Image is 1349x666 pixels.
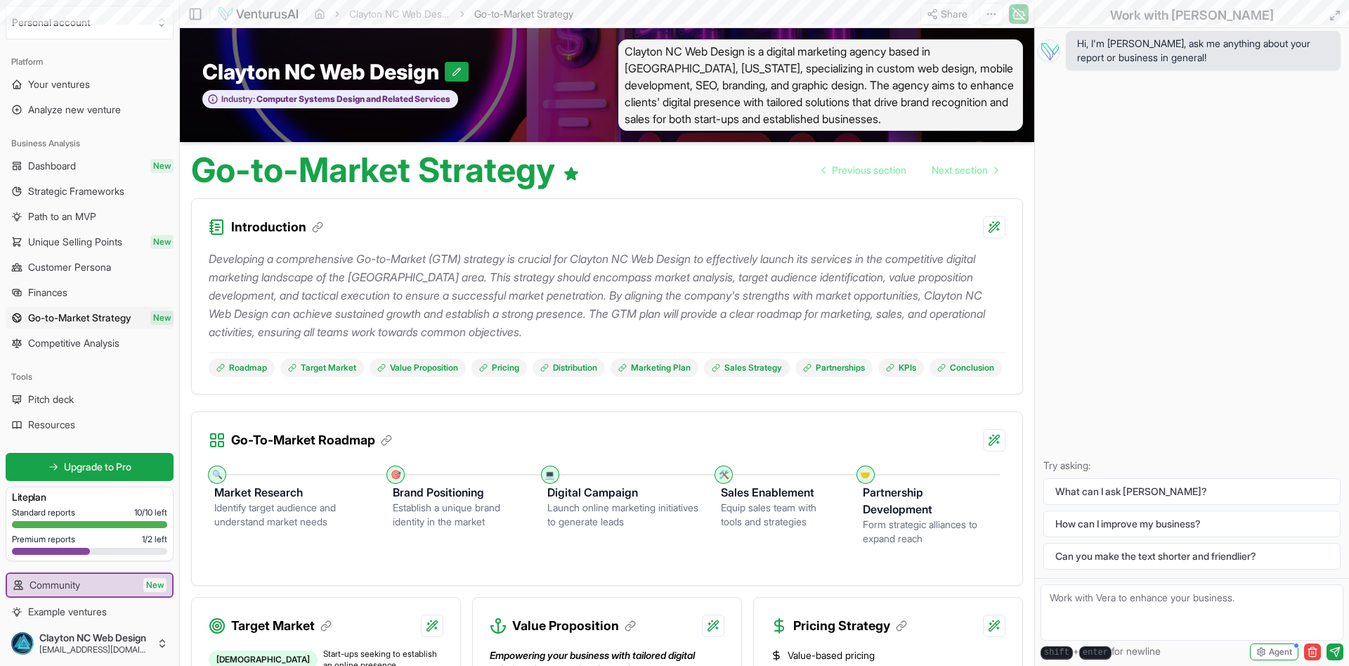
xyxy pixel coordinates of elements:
[12,507,75,518] span: Standard reports
[863,518,977,546] div: Form strategic alliances to expand reach
[209,250,1005,341] p: Developing a comprehensive Go-to-Market (GTM) strategy is crucial for Clayton NC Web Design to ef...
[721,484,840,501] h3: Sales Enablement
[471,359,527,377] a: Pricing
[150,311,174,325] span: New
[1079,646,1112,660] kbd: enter
[211,469,223,480] div: 🔍
[143,578,167,592] span: New
[721,501,840,529] div: Equip sales team with tools and strategies
[28,392,74,406] span: Pitch deck
[393,501,525,529] div: Establish a unique brand identity in the market
[12,490,167,504] h3: Lite plan
[1043,543,1341,570] button: Can you make the text shorter and friendlier?
[771,648,1005,662] li: Value-based pricing
[618,39,1023,131] span: Clayton NC Web Design is a digital marketing agency based in [GEOGRAPHIC_DATA], [US_STATE], speci...
[512,616,636,636] h3: Value Proposition
[1269,646,1292,658] span: Agent
[28,605,107,619] span: Example ventures
[6,51,174,73] div: Platform
[1041,644,1161,660] span: + for newline
[28,210,96,224] span: Path to an MVP
[64,460,131,474] span: Upgrade to Pro
[12,534,75,545] span: Premium reports
[209,359,275,377] a: Roadmap
[811,156,918,184] a: Go to previous page
[547,484,698,501] h3: Digital Campaign
[533,359,605,377] a: Distribution
[6,132,174,155] div: Business Analysis
[150,235,174,249] span: New
[28,103,121,117] span: Analyze new venture
[863,484,977,518] h3: Partnership Development
[6,601,174,623] a: Example ventures
[6,453,174,481] a: Upgrade to Pro
[1250,643,1298,660] button: Agent
[6,627,174,660] button: Clayton NC Web Design[EMAIL_ADDRESS][DOMAIN_NAME]
[1038,39,1060,62] img: Vera
[142,534,167,545] span: 1 / 2 left
[811,156,1009,184] nav: pagination
[191,153,580,187] h1: Go-to-Market Strategy
[6,205,174,228] a: Path to an MVP
[231,430,392,450] h3: Go-To-Market Roadmap
[39,632,151,644] span: Clayton NC Web Design
[202,90,458,109] button: Industry:Computer Systems Design and Related Services
[718,469,729,480] div: 🛠️
[547,501,698,529] div: Launch online marketing initiatives to generate leads
[878,359,924,377] a: KPIs
[28,311,131,325] span: Go-to-Market Strategy
[30,578,80,592] span: Community
[1043,478,1341,505] button: What can I ask [PERSON_NAME]?
[390,469,401,480] div: 🎯
[214,501,370,529] div: Identify target audience and understand market needs
[231,217,323,237] h3: Introduction
[134,507,167,518] span: 10 / 10 left
[793,616,907,636] h3: Pricing Strategy
[6,281,174,304] a: Finances
[28,235,122,249] span: Unique Selling Points
[611,359,698,377] a: Marketing Plan
[255,94,450,105] span: Computer Systems Design and Related Services
[370,359,466,377] a: Value Proposition
[393,484,525,501] h3: Brand Positioning
[1043,511,1341,537] button: How can I improve my business?
[1077,37,1329,65] span: Hi, I'm [PERSON_NAME], ask me anything about your report or business in general!
[6,388,174,411] a: Pitch deck
[930,359,1002,377] a: Conclusion
[1043,459,1341,473] p: Try asking:
[28,260,111,274] span: Customer Persona
[795,359,873,377] a: Partnerships
[6,366,174,388] div: Tools
[6,332,174,354] a: Competitive Analysis
[6,231,174,253] a: Unique Selling PointsNew
[6,256,174,278] a: Customer Persona
[6,73,174,96] a: Your ventures
[920,156,1009,184] a: Go to next page
[214,484,370,501] h3: Market Research
[832,163,906,177] span: Previous section
[6,155,174,177] a: DashboardNew
[150,159,174,173] span: New
[6,307,174,329] a: Go-to-Market StrategyNew
[6,414,174,436] a: Resources
[6,98,174,121] a: Analyze new venture
[28,77,90,91] span: Your ventures
[545,469,556,480] div: 💻
[39,644,151,655] span: [EMAIL_ADDRESS][DOMAIN_NAME]
[202,59,445,84] span: Clayton NC Web Design
[280,359,364,377] a: Target Market
[28,286,67,300] span: Finances
[932,163,988,177] span: Next section
[6,180,174,203] a: Strategic Frameworks
[7,574,172,596] a: CommunityNew
[1041,646,1073,660] kbd: shift
[11,632,34,655] img: ACg8ocKDe8A8DDFCgnA2fr4NCXpj1i2LcxXqYZ_1_u4FDY2P8dUnAco=s96-c
[221,94,255,105] span: Industry:
[28,159,76,173] span: Dashboard
[28,336,119,350] span: Competitive Analysis
[231,616,332,636] h3: Target Market
[860,469,871,480] div: 🤝
[28,184,124,198] span: Strategic Frameworks
[704,359,790,377] a: Sales Strategy
[28,418,75,432] span: Resources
